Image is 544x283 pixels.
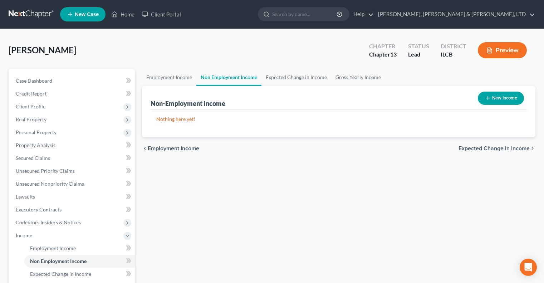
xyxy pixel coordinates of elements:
[16,116,46,122] span: Real Property
[10,177,135,190] a: Unsecured Nonpriority Claims
[10,87,135,100] a: Credit Report
[459,146,535,151] button: Expected Change in Income chevron_right
[16,91,46,97] span: Credit Report
[459,146,530,151] span: Expected Change in Income
[10,152,135,165] a: Secured Claims
[24,255,135,268] a: Non Employment Income
[390,51,397,58] span: 13
[30,271,91,277] span: Expected Change in Income
[30,245,76,251] span: Employment Income
[16,219,81,225] span: Codebtors Insiders & Notices
[350,8,374,21] a: Help
[138,8,185,21] a: Client Portal
[10,203,135,216] a: Executory Contracts
[24,242,135,255] a: Employment Income
[10,139,135,152] a: Property Analysis
[369,42,397,50] div: Chapter
[261,69,331,86] a: Expected Change in Income
[441,50,466,59] div: ILCB
[108,8,138,21] a: Home
[16,142,55,148] span: Property Analysis
[16,129,57,135] span: Personal Property
[331,69,385,86] a: Gross Yearly Income
[441,42,466,50] div: District
[16,155,50,161] span: Secured Claims
[272,8,338,21] input: Search by name...
[10,74,135,87] a: Case Dashboard
[16,78,52,84] span: Case Dashboard
[520,259,537,276] div: Open Intercom Messenger
[10,165,135,177] a: Unsecured Priority Claims
[196,69,261,86] a: Non Employment Income
[16,232,32,238] span: Income
[16,168,75,174] span: Unsecured Priority Claims
[16,206,62,213] span: Executory Contracts
[151,99,225,108] div: Non-Employment Income
[408,50,429,59] div: Lead
[530,146,535,151] i: chevron_right
[16,194,35,200] span: Lawsuits
[142,69,196,86] a: Employment Income
[142,146,148,151] i: chevron_left
[478,92,524,105] button: New Income
[75,12,99,17] span: New Case
[374,8,535,21] a: [PERSON_NAME], [PERSON_NAME] & [PERSON_NAME], LTD
[10,190,135,203] a: Lawsuits
[369,50,397,59] div: Chapter
[156,116,521,123] p: Nothing here yet!
[24,268,135,280] a: Expected Change in Income
[9,45,76,55] span: [PERSON_NAME]
[16,181,84,187] span: Unsecured Nonpriority Claims
[16,103,45,109] span: Client Profile
[30,258,87,264] span: Non Employment Income
[142,146,199,151] button: chevron_left Employment Income
[148,146,199,151] span: Employment Income
[478,42,527,58] button: Preview
[408,42,429,50] div: Status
